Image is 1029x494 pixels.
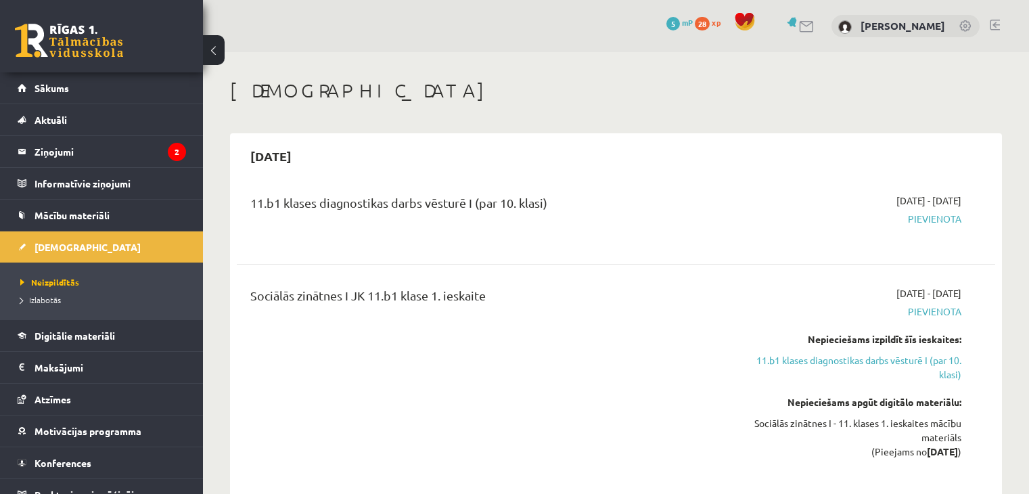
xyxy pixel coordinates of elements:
[666,17,693,28] a: 5 mP
[35,114,67,126] span: Aktuāli
[35,457,91,469] span: Konferences
[838,20,852,34] img: Alvis Buģis
[927,445,958,457] strong: [DATE]
[18,447,186,478] a: Konferences
[738,353,961,382] a: 11.b1 klases diagnostikas darbs vēsturē I (par 10. klasi)
[18,136,186,167] a: Ziņojumi2
[738,395,961,409] div: Nepieciešams apgūt digitālo materiālu:
[18,72,186,104] a: Sākums
[35,136,186,167] legend: Ziņojumi
[682,17,693,28] span: mP
[35,209,110,221] span: Mācību materiāli
[18,352,186,383] a: Maksājumi
[35,393,71,405] span: Atzīmes
[18,104,186,135] a: Aktuāli
[35,330,115,342] span: Digitālie materiāli
[15,24,123,58] a: Rīgas 1. Tālmācības vidusskola
[250,194,718,219] div: 11.b1 klases diagnostikas darbs vēsturē I (par 10. klasi)
[20,277,79,288] span: Neizpildītās
[230,79,1002,102] h1: [DEMOGRAPHIC_DATA]
[18,320,186,351] a: Digitālie materiāli
[18,231,186,263] a: [DEMOGRAPHIC_DATA]
[18,384,186,415] a: Atzīmes
[35,352,186,383] legend: Maksājumi
[18,168,186,199] a: Informatīvie ziņojumi
[896,194,961,208] span: [DATE] - [DATE]
[695,17,727,28] a: 28 xp
[712,17,721,28] span: xp
[20,294,61,305] span: Izlabotās
[35,241,141,253] span: [DEMOGRAPHIC_DATA]
[738,212,961,226] span: Pievienota
[738,305,961,319] span: Pievienota
[18,200,186,231] a: Mācību materiāli
[738,332,961,346] div: Nepieciešams izpildīt šīs ieskaites:
[20,294,189,306] a: Izlabotās
[35,82,69,94] span: Sākums
[738,416,961,459] div: Sociālās zinātnes I - 11. klases 1. ieskaites mācību materiāls (Pieejams no )
[666,17,680,30] span: 5
[35,425,141,437] span: Motivācijas programma
[35,168,186,199] legend: Informatīvie ziņojumi
[695,17,710,30] span: 28
[20,276,189,288] a: Neizpildītās
[18,416,186,447] a: Motivācijas programma
[168,143,186,161] i: 2
[250,286,718,311] div: Sociālās zinātnes I JK 11.b1 klase 1. ieskaite
[237,140,305,172] h2: [DATE]
[896,286,961,300] span: [DATE] - [DATE]
[861,19,945,32] a: [PERSON_NAME]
